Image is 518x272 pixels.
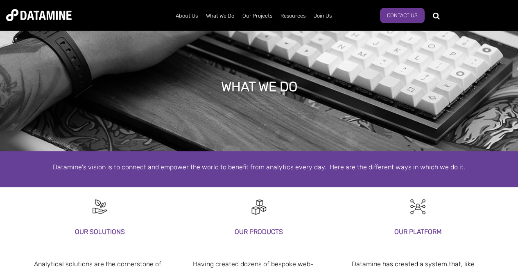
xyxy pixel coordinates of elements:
span: our platform [352,245,389,253]
span: our platform [34,245,71,253]
img: Digital Activation-1 [250,198,268,216]
img: Customer Analytics-1 [409,198,427,216]
a: Our Projects [238,5,276,27]
h3: our products [193,226,326,237]
p: Datamine's vision is to connect and empower the world to benefit from analytics every day. Here a... [26,162,493,173]
a: Join Us [310,5,336,27]
a: Resources [276,5,310,27]
img: Datamine [6,9,72,21]
span: our platform [193,245,230,253]
a: What We Do [202,5,238,27]
img: Recruitment Black-10-1 [91,198,109,216]
h1: what we do [221,78,297,96]
h3: our platform [352,226,484,237]
a: About Us [172,5,202,27]
a: Contact Us [380,8,425,23]
h3: Our solutions [34,226,167,237]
